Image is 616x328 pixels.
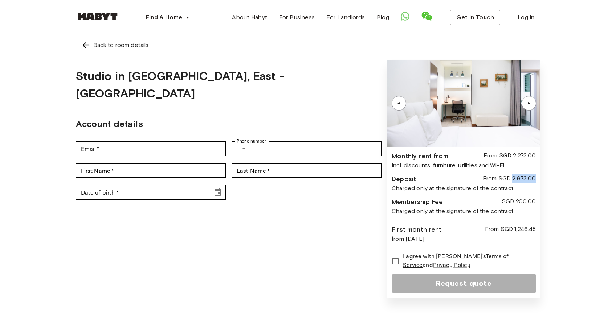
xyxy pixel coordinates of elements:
[93,41,149,49] div: Back to room details
[273,10,321,25] a: For Business
[76,35,540,55] a: Left pointing arrowBack to room details
[226,10,273,25] a: About Habyt
[518,13,534,22] span: Log in
[502,197,536,207] div: SGD 200.00
[392,174,416,184] div: Deposit
[377,13,389,22] span: Blog
[76,67,382,102] h1: Studio in [GEOGRAPHIC_DATA], East - [GEOGRAPHIC_DATA]
[525,101,533,105] div: ▲
[321,10,371,25] a: For Landlords
[456,13,494,22] span: Get in Touch
[237,138,266,144] label: Phone number
[387,60,540,147] img: Image of the room
[433,261,470,269] a: Privacy Policy
[211,185,225,200] button: Choose date
[279,13,315,22] span: For Business
[401,12,409,23] a: Open WhatsApp
[512,10,540,25] a: Log in
[76,13,119,20] img: Habyt
[76,117,382,131] h2: Account details
[421,11,433,25] a: Show WeChat QR Code
[371,10,395,25] a: Blog
[483,174,536,184] div: From SGD 2,673.00
[140,10,196,25] button: Find A Home
[392,235,536,243] div: from [DATE]
[146,13,183,22] span: Find A Home
[450,10,500,25] button: Get in Touch
[237,141,251,156] button: Select country
[395,101,403,105] div: ▲
[485,225,536,235] div: From SGD 1,246.48
[392,197,443,207] div: Membership Fee
[392,225,441,235] div: First month rent
[326,13,365,22] span: For Landlords
[392,151,448,161] div: Monthly rent from
[403,252,530,270] span: I agree with [PERSON_NAME]'s and
[392,207,536,216] div: Charged only at the signature of the contract
[392,161,536,170] div: Incl. discounts, furniture, utilities and Wi-Fi
[82,41,90,49] img: Left pointing arrow
[484,151,536,161] div: From SGD 2,273.00
[392,184,536,193] div: Charged only at the signature of the contract
[232,13,267,22] span: About Habyt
